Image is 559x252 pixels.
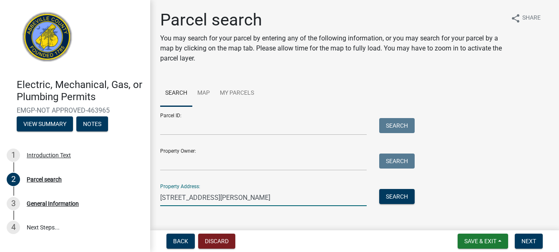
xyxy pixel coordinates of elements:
button: Save & Exit [458,234,508,249]
span: Back [173,238,188,244]
a: Map [192,80,215,107]
div: Introduction Text [27,152,71,158]
wm-modal-confirm: Summary [17,121,73,128]
h1: Parcel search [160,10,504,30]
div: 3 [7,197,20,210]
div: Parcel search [27,176,62,182]
span: Share [522,13,541,23]
div: 2 [7,173,20,186]
button: shareShare [504,10,547,26]
h4: Electric, Mechanical, Gas, or Plumbing Permits [17,79,144,103]
img: Abbeville County, South Carolina [17,9,78,70]
div: General Information [27,201,79,207]
button: Discard [198,234,235,249]
span: Save & Exit [464,238,496,244]
button: Search [379,189,415,204]
a: My Parcels [215,80,259,107]
p: You may search for your parcel by entering any of the following information, or you may search fo... [160,33,504,63]
button: View Summary [17,116,73,131]
button: Back [166,234,195,249]
span: Next [521,238,536,244]
div: 1 [7,149,20,162]
span: EMGP-NOT APPROVED-463965 [17,106,133,114]
div: 4 [7,221,20,234]
a: Search [160,80,192,107]
button: Search [379,154,415,169]
wm-modal-confirm: Notes [76,121,108,128]
button: Search [379,118,415,133]
i: share [511,13,521,23]
button: Notes [76,116,108,131]
button: Next [515,234,543,249]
